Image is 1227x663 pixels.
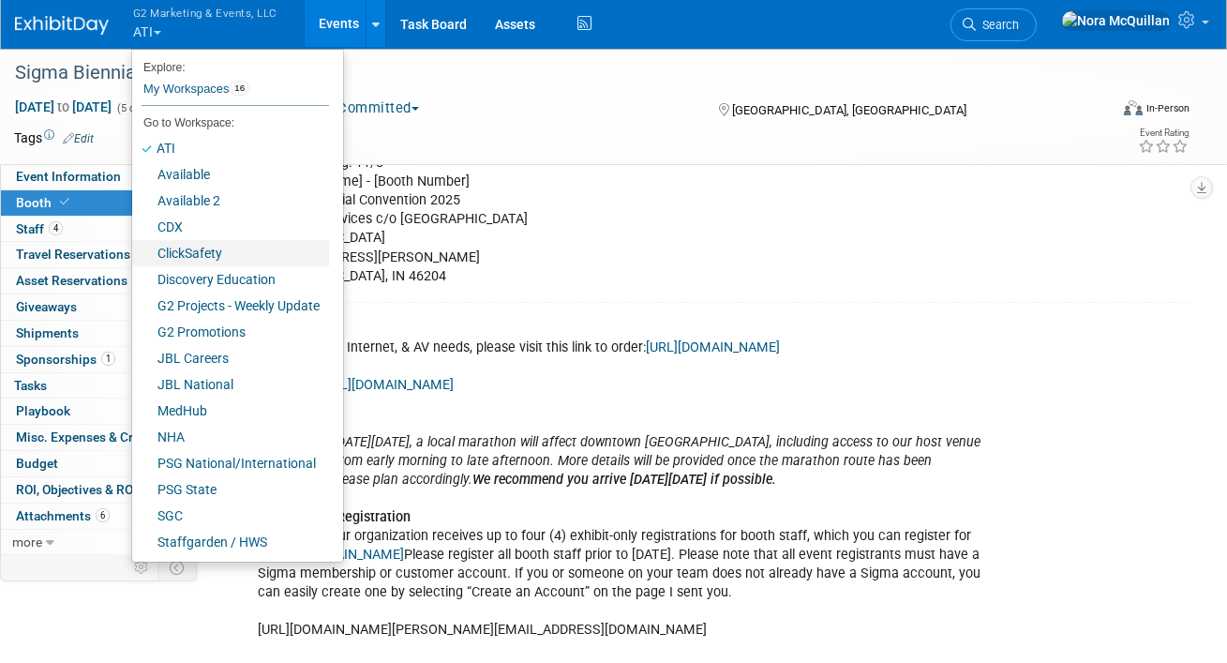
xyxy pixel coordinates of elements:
a: Budget [1,451,196,476]
span: 1 [101,352,115,366]
a: Asset Reservations [1,268,196,294]
a: [URL][DOMAIN_NAME] [320,377,454,393]
a: more [1,530,196,555]
a: Discovery Education [132,266,329,293]
li: Electric, Internet, & AV needs, please visit this link to order: [295,339,990,357]
span: G2 Marketing & Events, LLC [133,3,277,23]
span: more [12,535,42,550]
a: JBL Careers [132,345,329,371]
span: 4 [49,221,63,235]
a: Playbook [1,399,196,424]
span: Tasks [14,378,47,393]
a: Booth [1,190,196,216]
a: [URL][DOMAIN_NAME] [646,339,780,355]
div: In-Person [1145,101,1190,115]
a: NHA [132,424,329,450]
a: Giveaways [1,294,196,320]
a: Search [950,8,1037,41]
b: We recommend you arrive [DATE][DATE] if possible. [472,472,776,488]
a: ROI, Objectives & ROO [1,477,196,503]
a: Staff4 [1,217,196,242]
span: 6 [96,508,110,522]
a: Tasks [1,373,196,399]
a: Shipments [1,321,196,346]
a: CDX [132,214,329,240]
span: Giveaways [16,299,77,314]
span: Travel Reservations [16,247,130,262]
a: SGC [132,503,329,529]
span: Search [976,18,1019,32]
div: Sigma Biennial Convention [8,56,1089,90]
span: Budget [16,456,58,471]
a: Edit [63,132,94,145]
span: Playbook [16,403,70,418]
img: ExhibitDay [15,16,109,35]
button: Committed [315,98,426,118]
a: G2 Promotions [132,319,329,345]
li: Explore: [132,56,329,73]
span: [DATE] [DATE] [14,98,112,115]
a: Travel Reservations [1,242,196,267]
div: Event Format [1017,98,1190,126]
span: to [54,99,72,114]
span: ROI, Objectives & ROO [16,482,142,497]
span: Attachments [16,508,110,523]
span: Event Information [16,169,121,184]
span: Booth [16,195,73,210]
a: PSG National/International [132,450,329,476]
a: Attachments6 [1,504,196,529]
a: Event Information [1,164,196,189]
a: Available [132,161,329,188]
a: Sponsorships1 [1,347,196,372]
div: Booth Notes: [229,303,1190,327]
td: Personalize Event Tab Strip [126,555,158,580]
a: ATI [132,135,329,161]
span: Misc. Expenses & Credits [16,429,162,445]
td: Toggle Event Tabs [158,555,197,580]
td: Tags [14,128,94,147]
img: Nora McQuillan [1061,10,1171,31]
span: (5 days) [115,102,155,114]
a: Staffgarden / HWS [132,529,329,555]
span: 16 [229,81,250,96]
li: Go to Workspace: [132,111,329,135]
span: [GEOGRAPHIC_DATA], [GEOGRAPHIC_DATA] [732,103,966,117]
a: Available 2 [132,188,329,214]
a: My Workspaces16 [142,73,329,105]
a: G2 Projects - Weekly Update [132,293,329,319]
a: ClickSafety [132,240,329,266]
span: Sponsorships [16,352,115,367]
a: JBL National [132,371,329,398]
i: Please note: [DATE][DATE], a local marathon will affect downtown [GEOGRAPHIC_DATA], including acc... [258,434,980,488]
span: Shipments [16,325,79,340]
span: Asset Reservations [16,273,127,288]
i: Booth reservation complete [60,197,69,207]
div: Event Rating [1138,128,1189,138]
a: Misc. Expenses & Credits [1,425,196,450]
a: MedHub [132,398,329,424]
img: Format-Inperson.png [1124,100,1143,115]
a: PSG State [132,476,329,503]
span: Staff [16,221,63,236]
